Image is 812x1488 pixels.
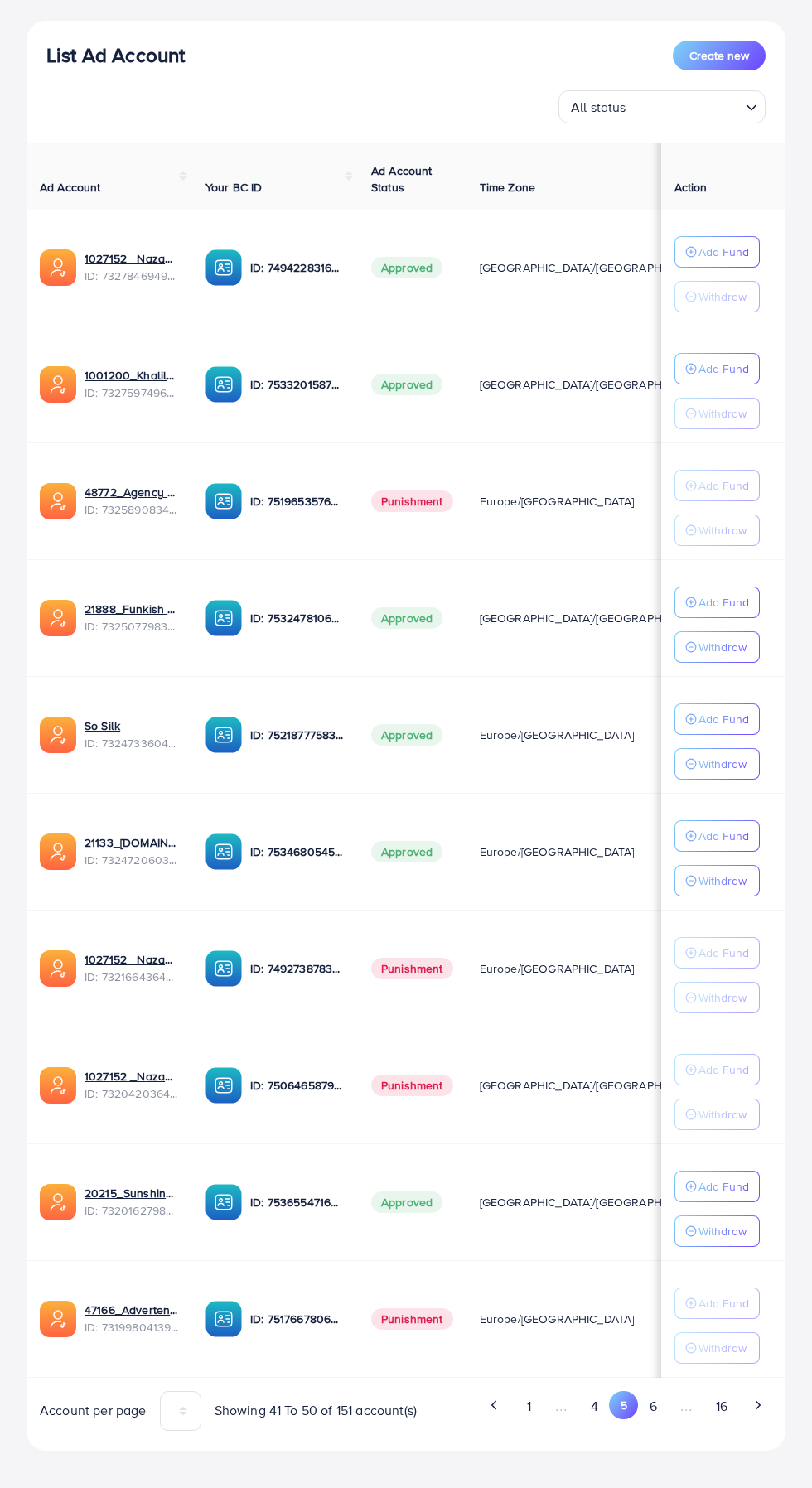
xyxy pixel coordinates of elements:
[85,735,179,751] span: ID: 7324733604192452609
[698,637,747,657] p: Withdraw
[631,92,739,119] input: Search for option
[674,470,760,501] button: Add Fund
[85,250,179,284] div: <span class='underline'>1027152 _Nazaagency_024</span></br>7327846949019926530
[609,1391,638,1419] button: Go to page 5
[480,493,635,510] span: Europe/[GEOGRAPHIC_DATA]
[558,90,766,123] div: Search for option
[85,717,179,734] a: So Silk
[371,958,453,979] span: Punishment
[40,950,76,987] img: ic-ads-acc.e4c84228.svg
[674,820,760,852] button: Add Fund
[85,484,179,500] a: 48772_Agency acc Glanza_1705691905413
[704,1391,738,1422] button: Go to page 16
[480,1077,710,1094] span: [GEOGRAPHIC_DATA]/[GEOGRAPHIC_DATA]
[481,1391,510,1419] button: Go to previous page
[85,1302,179,1318] a: 47166_Advertentieaccount_Jubelle_1704315769821
[698,1060,749,1080] p: Add Fund
[674,281,760,312] button: Withdraw
[85,268,179,284] span: ID: 7327846949019926530
[205,950,242,987] img: ic-ba-acc.ded83a64.svg
[698,1104,747,1124] p: Withdraw
[371,374,442,395] span: Approved
[698,1176,749,1196] p: Add Fund
[674,515,760,546] button: Withdraw
[698,709,749,729] p: Add Fund
[698,359,749,379] p: Add Fund
[371,1191,442,1213] span: Approved
[85,250,179,267] a: 1027152 _Nazaagency_024
[250,1309,345,1329] p: ID: 7517667806973313042
[674,179,708,196] span: Action
[371,607,442,629] span: Approved
[250,491,345,511] p: ID: 7519653576982134792
[698,592,749,612] p: Add Fund
[698,826,749,846] p: Add Fund
[205,717,242,753] img: ic-ba-acc.ded83a64.svg
[674,703,760,735] button: Add Fund
[743,1391,772,1419] button: Go to next page
[674,937,760,969] button: Add Fund
[250,959,345,978] p: ID: 7492738783637520401
[674,1215,760,1247] button: Withdraw
[674,353,760,384] button: Add Fund
[40,833,76,870] img: ic-ads-acc.e4c84228.svg
[674,1171,760,1202] button: Add Fund
[205,833,242,870] img: ic-ba-acc.ded83a64.svg
[250,258,345,278] p: ID: 7494228316518858759
[85,951,179,968] a: 1027152 _Nazaagency_014
[480,960,635,977] span: Europe/[GEOGRAPHIC_DATA]
[205,179,263,196] span: Your BC ID
[40,249,76,286] img: ic-ads-acc.e4c84228.svg
[698,871,747,891] p: Withdraw
[85,618,179,635] span: ID: 7325077983776194562
[674,631,760,663] button: Withdraw
[85,1085,179,1102] span: ID: 7320420364126224386
[205,366,242,403] img: ic-ba-acc.ded83a64.svg
[85,834,179,851] a: 21133_[DOMAIN_NAME]_1705419444943
[85,367,179,384] a: 1001200_Khalil_odai_1706089268800
[85,834,179,868] div: <span class='underline'>21133_COSIPETS.Pub_1705419444943</span></br>7324720603641184257
[674,865,760,896] button: Withdraw
[250,374,345,394] p: ID: 7533201587280773136
[674,1288,760,1319] button: Add Fund
[674,236,760,268] button: Add Fund
[698,754,747,774] p: Withdraw
[40,1301,76,1337] img: ic-ads-acc.e4c84228.svg
[250,608,345,628] p: ID: 7532478106985365521
[674,1099,760,1130] button: Withdraw
[85,951,179,985] div: <span class='underline'>1027152 _Nazaagency_014</span></br>7321664364950503426
[85,601,179,617] a: 21888_Funkish New_1705502636330
[205,249,242,286] img: ic-ba-acc.ded83a64.svg
[371,1308,453,1330] span: Punishment
[419,1391,772,1422] ul: Pagination
[674,748,760,780] button: Withdraw
[698,242,749,262] p: Add Fund
[674,1332,760,1364] button: Withdraw
[480,843,635,860] span: Europe/[GEOGRAPHIC_DATA]
[85,1185,179,1201] a: 20215_Sunshine Jewellery_1704358224476
[85,1302,179,1336] div: <span class='underline'>47166_Advertentieaccount_Jubelle_1704315769821</span></br>731998041397023...
[698,1338,747,1358] p: Withdraw
[85,1068,179,1085] a: 1027152 _Nazaagency_oldaccount_004
[674,587,760,618] button: Add Fund
[85,1202,179,1219] span: ID: 7320162798393196545
[85,852,179,868] span: ID: 7324720603641184257
[480,259,710,276] span: [GEOGRAPHIC_DATA]/[GEOGRAPHIC_DATA]
[698,943,749,963] p: Add Fund
[250,842,345,862] p: ID: 7534680545914126344
[205,1067,242,1104] img: ic-ba-acc.ded83a64.svg
[674,1054,760,1085] button: Add Fund
[638,1391,668,1422] button: Go to page 6
[371,841,442,862] span: Approved
[371,724,442,746] span: Approved
[689,47,749,64] span: Create new
[85,717,179,751] div: <span class='underline'>So Silk</span></br>7324733604192452609
[698,1221,747,1241] p: Withdraw
[480,1311,635,1327] span: Europe/[GEOGRAPHIC_DATA]
[579,1391,609,1422] button: Go to page 4
[674,982,760,1013] button: Withdraw
[85,1319,179,1336] span: ID: 7319980413970235393
[742,1413,800,1476] iframe: Chat
[85,601,179,635] div: <span class='underline'>21888_Funkish New_1705502636330</span></br>7325077983776194562
[514,1391,543,1422] button: Go to page 1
